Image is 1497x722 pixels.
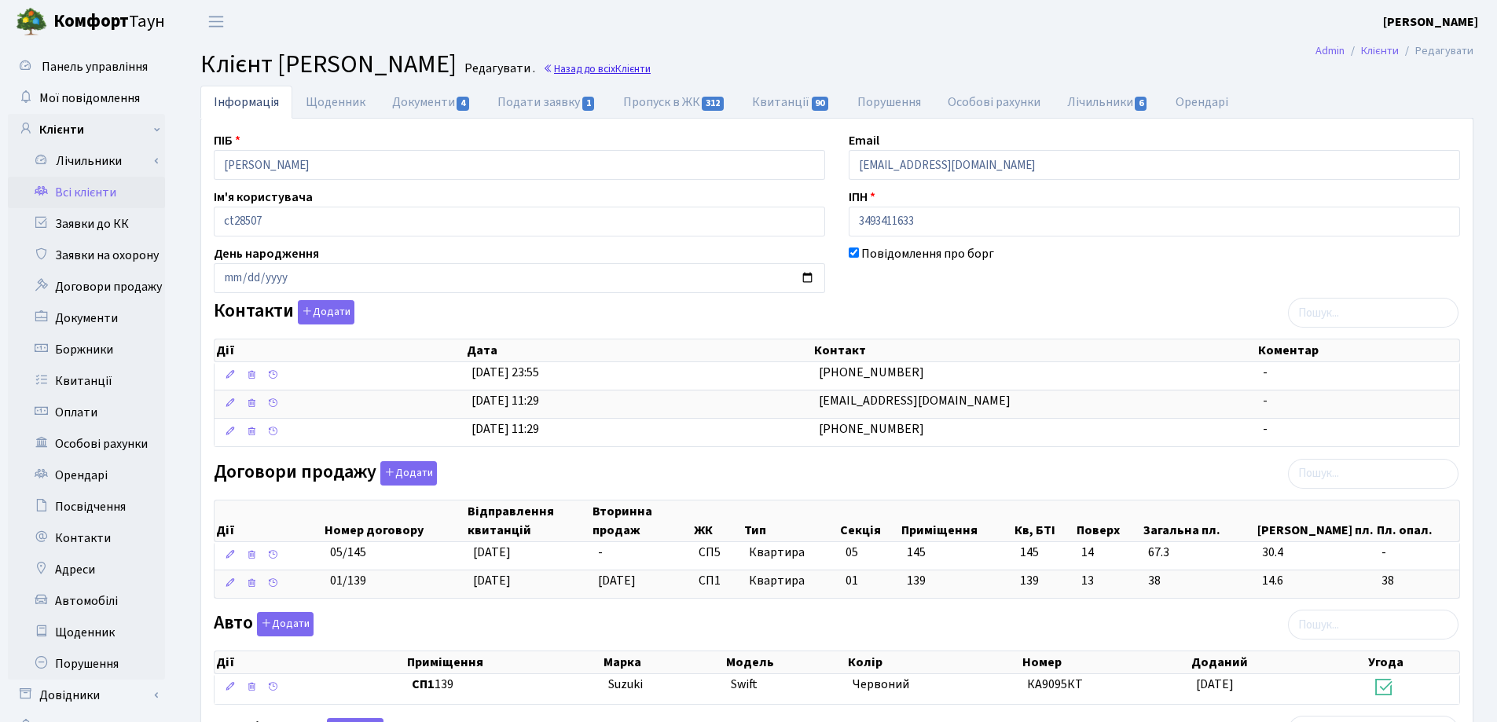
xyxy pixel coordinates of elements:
[405,651,603,673] th: Приміщення
[214,461,437,486] label: Договори продажу
[849,188,875,207] label: ІПН
[215,500,323,541] th: Дії
[200,86,292,119] a: Інформація
[692,500,743,541] th: ЖК
[598,572,636,589] span: [DATE]
[1263,392,1268,409] span: -
[743,500,838,541] th: Тип
[846,572,858,589] span: 01
[1367,651,1459,673] th: Угода
[473,572,511,589] span: [DATE]
[1148,572,1249,590] span: 38
[846,544,858,561] span: 05
[298,300,354,324] button: Контакти
[1263,420,1268,438] span: -
[813,339,1257,361] th: Контакт
[8,554,165,585] a: Адреси
[725,651,847,673] th: Модель
[200,46,457,82] span: Клієнт [PERSON_NAME]
[838,500,901,541] th: Секція
[8,82,165,114] a: Мої повідомлення
[412,676,435,693] b: СП1
[1399,42,1473,60] li: Редагувати
[471,420,539,438] span: [DATE] 11:29
[380,461,437,486] button: Договори продажу
[1021,651,1190,673] th: Номер
[473,544,511,561] span: [DATE]
[1315,42,1345,59] a: Admin
[465,339,813,361] th: Дата
[846,651,1021,673] th: Колір
[8,51,165,82] a: Панель управління
[1081,572,1136,590] span: 13
[1257,339,1459,361] th: Коментар
[1292,35,1497,68] nav: breadcrumb
[582,97,595,111] span: 1
[39,90,140,107] span: Мої повідомлення
[1135,97,1147,111] span: 6
[323,500,466,541] th: Номер договору
[610,86,739,119] a: Пропуск в ЖК
[8,460,165,491] a: Орендарі
[412,676,596,694] span: 139
[292,86,379,119] a: Щоденник
[749,572,832,590] span: Квартира
[471,364,539,381] span: [DATE] 23:55
[1196,676,1234,693] span: [DATE]
[8,648,165,680] a: Порушення
[42,58,148,75] span: Панель управління
[1081,544,1136,562] span: 14
[253,610,314,637] a: Додати
[1075,500,1142,541] th: Поверх
[699,544,736,562] span: СП5
[1361,42,1399,59] a: Клієнти
[1288,459,1458,489] input: Пошук...
[379,86,484,119] a: Документи
[471,392,539,409] span: [DATE] 11:29
[330,544,366,561] span: 05/145
[466,500,591,541] th: Відправлення квитанцій
[731,676,758,693] span: Swift
[1054,86,1162,119] a: Лічильники
[849,131,879,150] label: Email
[8,585,165,617] a: Автомобілі
[330,572,366,589] span: 01/139
[8,240,165,271] a: Заявки на охорону
[1148,544,1249,562] span: 67.3
[214,131,240,150] label: ПІБ
[1020,572,1070,590] span: 139
[819,392,1011,409] span: [EMAIL_ADDRESS][DOMAIN_NAME]
[1288,610,1458,640] input: Пошук...
[8,617,165,648] a: Щоденник
[8,334,165,365] a: Боржники
[484,86,609,119] a: Подати заявку
[907,572,926,589] span: 139
[53,9,129,34] b: Комфорт
[8,680,165,711] a: Довідники
[18,145,165,177] a: Лічильники
[294,298,354,325] a: Додати
[900,500,1013,541] th: Приміщення
[215,339,465,361] th: Дії
[1027,676,1083,693] span: КА9095КТ
[376,458,437,486] a: Додати
[543,61,651,76] a: Назад до всіхКлієнти
[1162,86,1242,119] a: Орендарі
[819,420,924,438] span: [PHONE_NUMBER]
[749,544,832,562] span: Квартира
[8,491,165,522] a: Посвідчення
[598,544,603,561] span: -
[1383,13,1478,31] a: [PERSON_NAME]
[215,651,405,673] th: Дії
[1381,544,1453,562] span: -
[1013,500,1075,541] th: Кв, БТІ
[8,271,165,302] a: Договори продажу
[1256,500,1375,541] th: [PERSON_NAME] пл.
[196,9,236,35] button: Переключити навігацію
[602,651,724,673] th: Марка
[8,177,165,208] a: Всі клієнти
[699,572,736,590] span: СП1
[608,676,643,693] span: Suzuki
[819,364,924,381] span: [PHONE_NUMBER]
